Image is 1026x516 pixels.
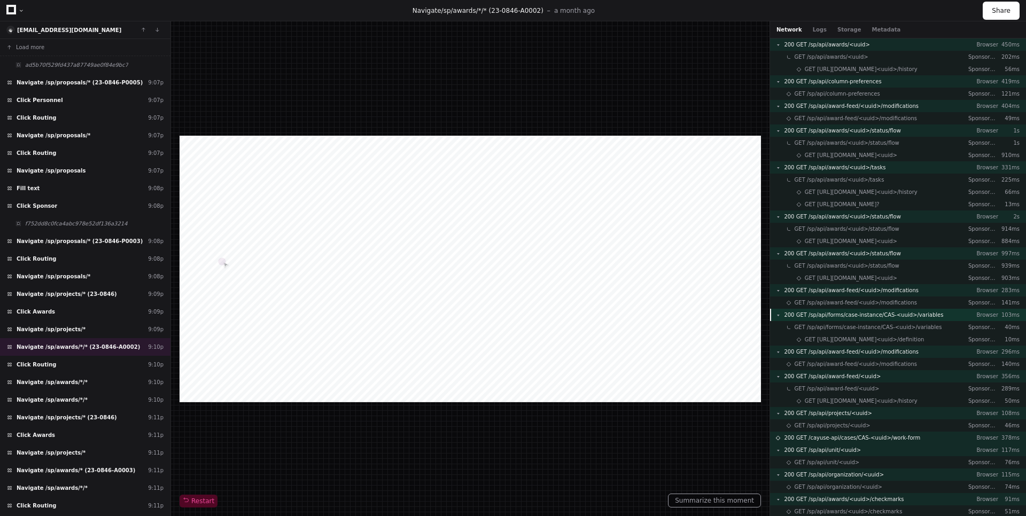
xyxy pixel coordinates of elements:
p: Sponsored Projects [968,421,998,429]
p: 2s [998,213,1020,221]
p: Sponsored Projects [968,458,998,466]
p: 419ms [998,77,1020,85]
p: Sponsored Projects [968,385,998,393]
p: 108ms [998,409,1020,417]
span: Click Routing [17,149,56,157]
button: Share [983,2,1020,20]
span: Click Routing [17,361,56,369]
span: Navigate /sp/awards/*/* [17,378,88,386]
p: Sponsored Projects [968,65,998,73]
p: Sponsored Projects [968,262,998,270]
div: 9:07p [148,149,164,157]
div: 9:07p [148,114,164,122]
p: 289ms [998,385,1020,393]
p: 404ms [998,102,1020,110]
span: GET [URL][DOMAIN_NAME]<uuid>/history [805,65,918,73]
span: GET /sp/api/award-feed/<uuid>/modifications [795,114,917,122]
p: 283ms [998,286,1020,294]
p: Browser [968,102,998,110]
p: 40ms [998,323,1020,331]
span: Navigate /sp/proposals/* (23-0846-P0005) [17,79,143,87]
p: Sponsored Projects [968,225,998,233]
p: 225ms [998,176,1020,184]
p: 1s [998,139,1020,147]
p: Sponsored Projects [968,237,998,245]
p: Browser [968,77,998,85]
span: GET /sp/api/awards/<uuid> [795,53,868,61]
a: [EMAIL_ADDRESS][DOMAIN_NAME] [17,27,121,33]
span: Click Awards [17,431,55,439]
p: 939ms [998,262,1020,270]
div: 9:09p [148,308,164,316]
p: 66ms [998,188,1020,196]
span: Click Routing [17,502,56,510]
div: 9:11p [148,466,164,474]
button: Logs [813,26,827,34]
p: Sponsored Projects [968,274,998,282]
span: Navigate [413,7,441,14]
div: 9:07p [148,96,164,104]
p: Browser [968,213,998,221]
p: Browser [968,434,998,442]
span: 200 GET /sp/api/award-feed/<uuid> [784,372,881,380]
p: 50ms [998,397,1020,405]
p: Sponsored Projects [968,139,998,147]
span: 200 GET /sp/api/column-preferences [784,77,881,85]
p: 141ms [998,299,1020,307]
span: f752dd8c0fca4abc978e52df136a3214 [25,220,128,228]
p: Browser [968,372,998,380]
span: GET /sp/api/column-preferences [795,90,880,98]
span: GET [URL][DOMAIN_NAME]<uuid> [805,151,897,159]
p: 1s [998,127,1020,135]
span: GET /sp/api/forms/case-instance/CAS-<uuid>/variables [795,323,942,331]
span: GET /sp/api/awards/<uuid>/status/flow [795,262,899,270]
span: ad5b70f529fd437a87749ae0f84e9bc7 [25,61,128,69]
p: Sponsored Projects [968,360,998,368]
p: Browser [968,163,998,171]
span: GET /sp/api/awards/<uuid>/status/flow [795,139,899,147]
p: 51ms [998,507,1020,515]
span: GET /sp/api/organization/<uuid> [795,483,882,491]
span: Click Personnel [17,96,63,104]
p: 49ms [998,114,1020,122]
div: 9:11p [148,449,164,457]
span: Navigate /sp/awards/* (23-0846-A0003) [17,466,135,474]
span: GET /sp/api/projects/<uuid> [795,421,870,429]
p: 914ms [998,225,1020,233]
div: 9:08p [148,272,164,280]
p: Sponsored Projects [968,299,998,307]
div: 9:07p [148,79,164,87]
p: 296ms [998,348,1020,356]
img: 13.svg [7,27,14,34]
div: 9:10p [148,378,164,386]
span: Navigate /sp/proposals [17,167,86,175]
p: 450ms [998,41,1020,49]
span: 200 GET /sp/api/awards/<uuid> [784,41,869,49]
p: 884ms [998,237,1020,245]
div: 9:08p [148,202,164,210]
span: 200 GET /sp/api/award-feed/<uuid>/modifications [784,286,919,294]
span: /sp/awards/*/* (23-0846-A0002) [441,7,543,14]
button: Network [776,26,802,34]
p: 117ms [998,446,1020,454]
p: 202ms [998,53,1020,61]
p: Sponsored Projects [968,53,998,61]
div: 9:11p [148,502,164,510]
span: GET /sp/api/award-feed/<uuid>/modifications [795,299,917,307]
p: 74ms [998,483,1020,491]
span: GET /sp/api/awards/<uuid>/status/flow [795,225,899,233]
p: Sponsored Projects [968,397,998,405]
span: Navigate /sp/projects/* [17,449,85,457]
span: 200 GET /sp/api/unit/<uuid> [784,446,861,454]
span: 200 GET /cayuse-api/cases/CAS-<uuid>/work-form [784,434,920,442]
p: 91ms [998,495,1020,503]
p: Sponsored Projects [968,151,998,159]
span: 200 GET /sp/api/awards/<uuid>/checkmarks [784,495,904,503]
p: Sponsored Projects [968,323,998,331]
div: 9:07p [148,167,164,175]
p: Browser [968,311,998,319]
span: GET /sp/api/unit/<uuid> [795,458,860,466]
p: Browser [968,409,998,417]
div: 9:10p [148,396,164,404]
